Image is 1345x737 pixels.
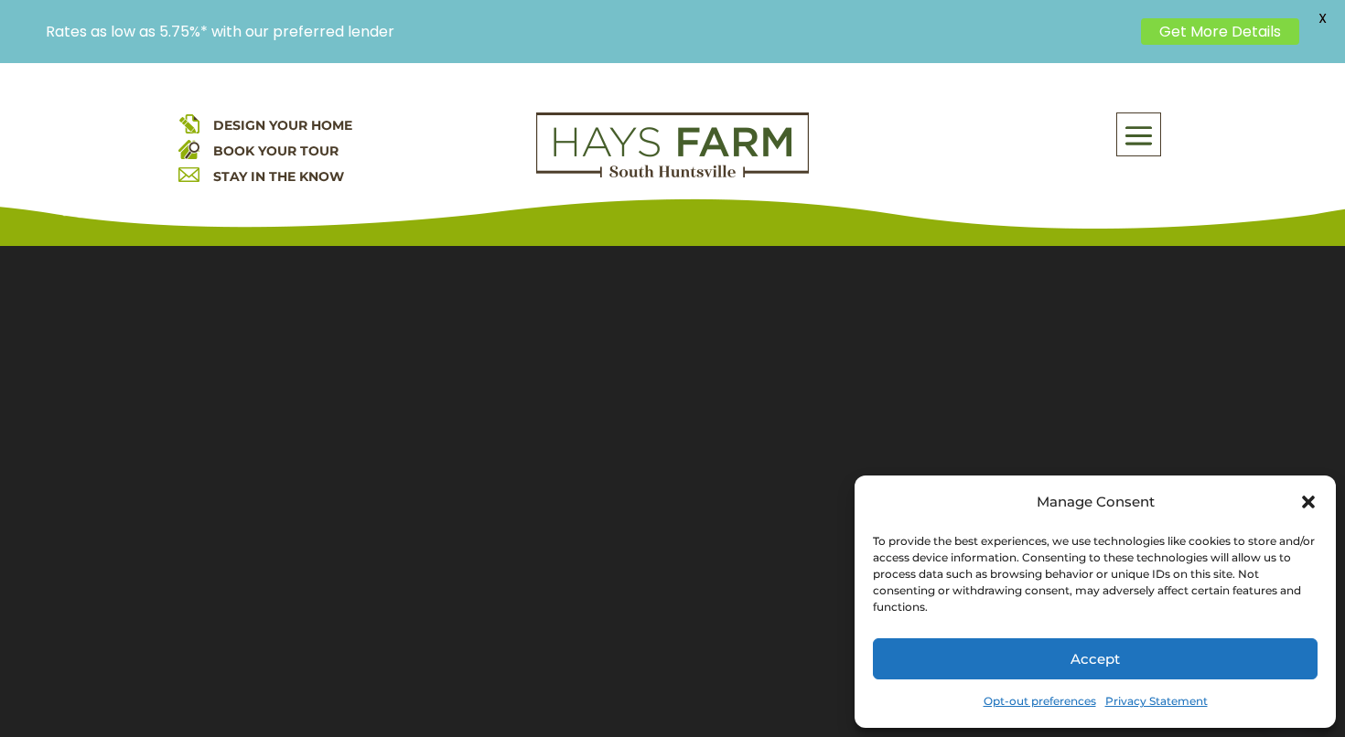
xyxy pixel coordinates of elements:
div: To provide the best experiences, we use technologies like cookies to store and/or access device i... [873,533,1316,615]
a: hays farm homes huntsville development [536,166,809,182]
a: BOOK YOUR TOUR [213,143,339,159]
span: X [1308,5,1336,32]
a: Opt-out preferences [984,689,1096,714]
img: book your home tour [178,138,199,159]
img: Logo [536,112,809,178]
a: Get More Details [1141,18,1299,45]
div: Manage Consent [1037,489,1155,515]
button: Accept [873,638,1318,679]
img: design your home [178,112,199,134]
a: DESIGN YOUR HOME [213,117,352,134]
div: Close dialog [1299,493,1318,511]
a: STAY IN THE KNOW [213,168,344,185]
p: Rates as low as 5.75%* with our preferred lender [46,23,1132,40]
a: Privacy Statement [1105,689,1208,714]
